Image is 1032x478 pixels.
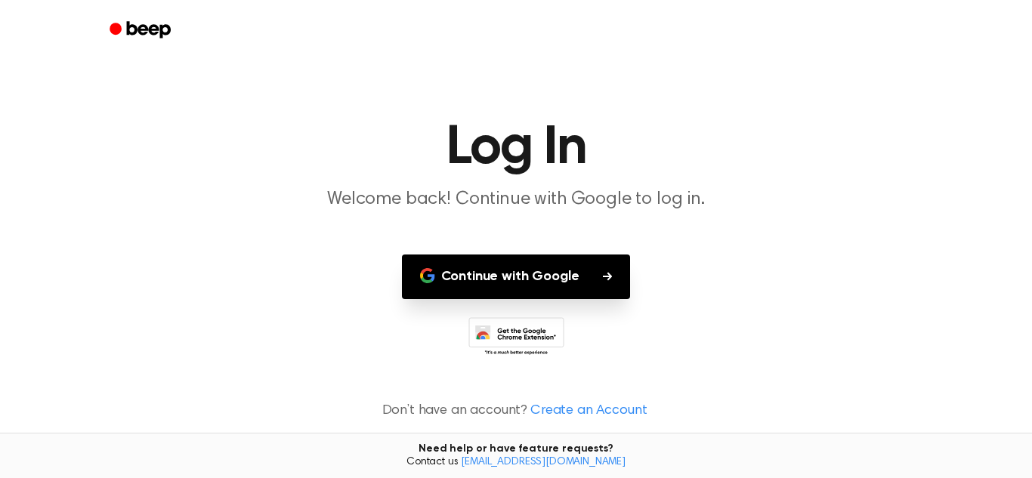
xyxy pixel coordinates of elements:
[461,457,626,467] a: [EMAIL_ADDRESS][DOMAIN_NAME]
[9,456,1023,470] span: Contact us
[530,401,647,421] a: Create an Account
[99,16,184,45] a: Beep
[402,254,631,299] button: Continue with Google
[129,121,903,175] h1: Log In
[226,187,806,212] p: Welcome back! Continue with Google to log in.
[18,401,1014,421] p: Don’t have an account?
